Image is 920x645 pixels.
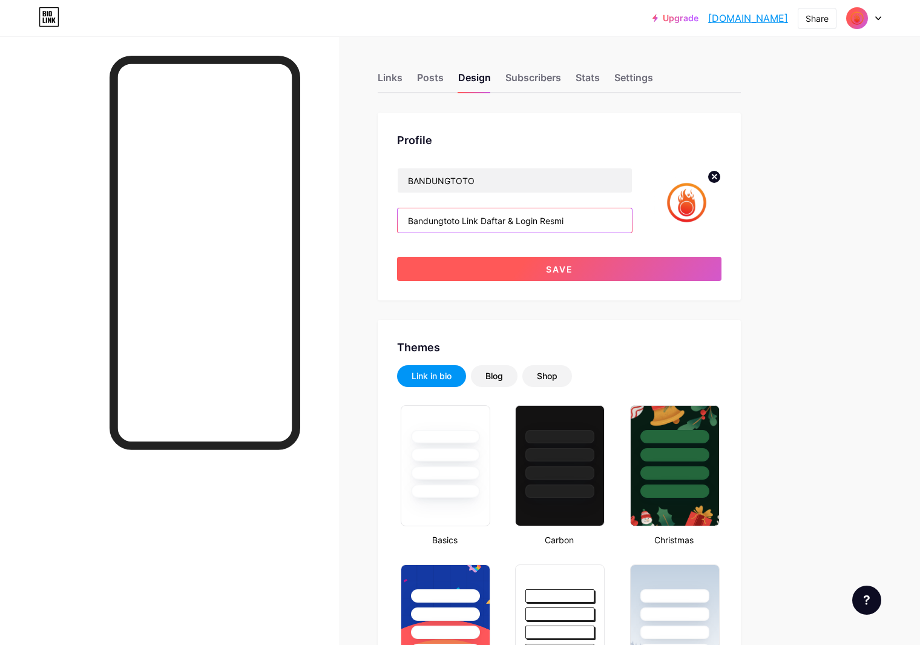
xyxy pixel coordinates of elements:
[626,534,721,546] div: Christmas
[412,370,452,382] div: Link in bio
[505,70,561,92] div: Subscribers
[398,208,632,233] input: Bio
[417,70,444,92] div: Posts
[458,70,491,92] div: Design
[537,370,557,382] div: Shop
[614,70,653,92] div: Settings
[846,7,869,30] img: Bandung Banned
[378,70,402,92] div: Links
[485,370,503,382] div: Blog
[652,168,721,237] img: Bandung Banned
[397,534,492,546] div: Basics
[397,257,721,281] button: Save
[511,534,606,546] div: Carbon
[546,264,573,274] span: Save
[652,13,698,23] a: Upgrade
[806,12,829,25] div: Share
[397,132,721,148] div: Profile
[576,70,600,92] div: Stats
[398,168,632,193] input: Name
[397,339,721,356] div: Themes
[708,11,788,25] a: [DOMAIN_NAME]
